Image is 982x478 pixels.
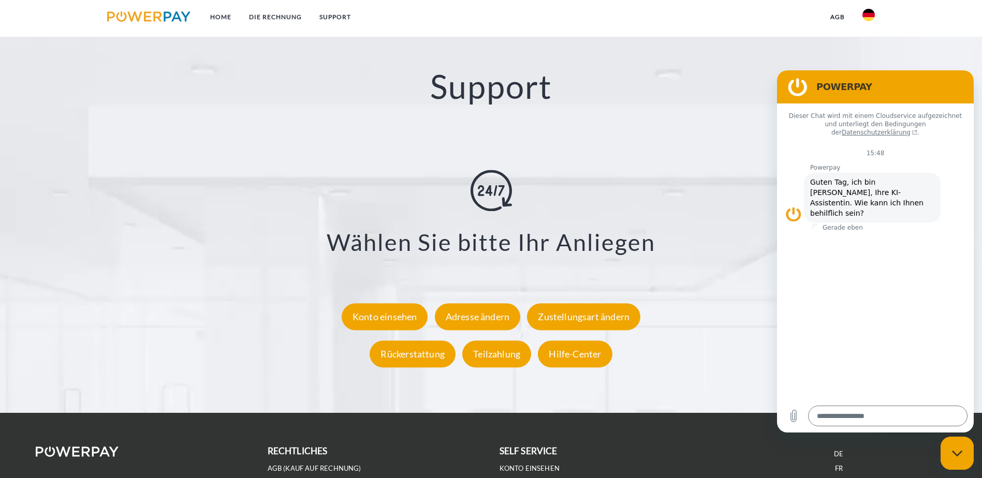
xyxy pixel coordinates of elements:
b: self service [500,445,558,456]
div: Konto einsehen [342,303,428,330]
a: SUPPORT [311,8,360,26]
div: Teilzahlung [462,340,531,367]
a: Zustellungsart ändern [524,311,643,322]
iframe: Schaltfläche zum Öffnen des Messaging-Fensters; Konversation läuft [941,437,974,470]
div: Zustellungsart ändern [527,303,640,330]
div: Adresse ändern [435,303,521,330]
img: logo-powerpay-white.svg [36,446,119,457]
iframe: Messaging-Fenster [777,70,974,432]
a: agb [822,8,854,26]
a: DE [834,450,843,458]
div: Rückerstattung [370,340,456,367]
h2: Support [49,66,933,107]
img: de [862,9,875,21]
a: Home [201,8,240,26]
a: Teilzahlung [460,348,534,360]
a: Konto einsehen [339,311,431,322]
b: rechtliches [268,445,328,456]
a: Adresse ändern [432,311,523,322]
a: Hilfe-Center [535,348,614,360]
h3: Wählen Sie bitte Ihr Anliegen [62,228,920,257]
a: Rückerstattung [367,348,458,360]
a: DIE RECHNUNG [240,8,311,26]
a: FR [835,464,843,473]
a: AGB (Kauf auf Rechnung) [268,464,361,473]
a: Konto einsehen [500,464,560,473]
img: logo-powerpay.svg [107,11,190,22]
img: online-shopping.svg [471,170,512,212]
div: Hilfe-Center [538,340,612,367]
